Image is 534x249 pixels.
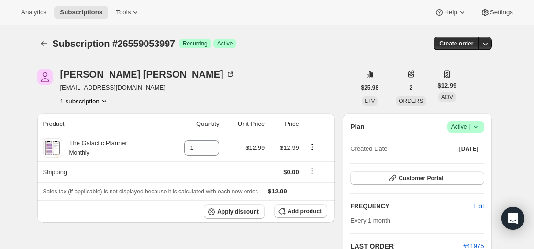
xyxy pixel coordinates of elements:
button: Add product [274,204,327,218]
img: product img [44,138,61,158]
button: Analytics [15,6,52,19]
span: Active [217,40,233,47]
button: Subscriptions [37,37,51,50]
span: Customer Portal [399,174,443,182]
span: $12.99 [245,144,265,151]
span: Analytics [21,9,46,16]
span: 2 [410,84,413,91]
button: $25.98 [356,81,385,94]
span: [DATE] [459,145,478,153]
button: 2 [404,81,419,94]
button: Help [429,6,472,19]
th: Quantity [166,113,222,135]
span: $12.99 [438,81,457,91]
span: $0.00 [283,169,299,176]
button: Product actions [305,142,320,152]
th: Shipping [37,161,166,182]
button: Product actions [60,96,109,106]
span: Add product [288,207,322,215]
span: $12.99 [280,144,299,151]
span: ORDERS [399,98,423,104]
span: AOV [441,94,453,101]
h2: Plan [350,122,365,132]
th: Unit Price [222,113,267,135]
button: Subscriptions [54,6,108,19]
button: Shipping actions [305,166,320,176]
span: Every 1 month [350,217,390,224]
button: [DATE] [454,142,484,156]
button: Create order [434,37,479,50]
div: [PERSON_NAME] [PERSON_NAME] [60,69,235,79]
button: Settings [475,6,519,19]
small: Monthly [69,149,89,156]
span: Active [451,122,480,132]
span: Help [444,9,457,16]
button: Customer Portal [350,171,484,185]
div: The Galactic Planner [62,138,127,158]
th: Price [267,113,302,135]
h2: FREQUENCY [350,202,473,211]
span: Create order [439,40,473,47]
span: Subscriptions [60,9,102,16]
span: Tools [116,9,131,16]
span: Apply discount [217,208,259,215]
span: Sales tax (if applicable) is not displayed because it is calculated with each new order. [43,188,259,195]
span: $25.98 [361,84,379,91]
span: Kim Naef [37,69,53,85]
div: Open Intercom Messenger [501,207,524,230]
span: Created Date [350,144,387,154]
span: Edit [473,202,484,211]
button: Apply discount [204,204,265,219]
button: Tools [110,6,146,19]
span: [EMAIL_ADDRESS][DOMAIN_NAME] [60,83,235,92]
th: Product [37,113,166,135]
button: Edit [467,199,489,214]
span: $12.99 [268,188,287,195]
span: Settings [490,9,513,16]
span: Recurring [183,40,208,47]
span: LTV [365,98,375,104]
span: | [469,123,470,131]
span: Subscription #26559053997 [53,38,175,49]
